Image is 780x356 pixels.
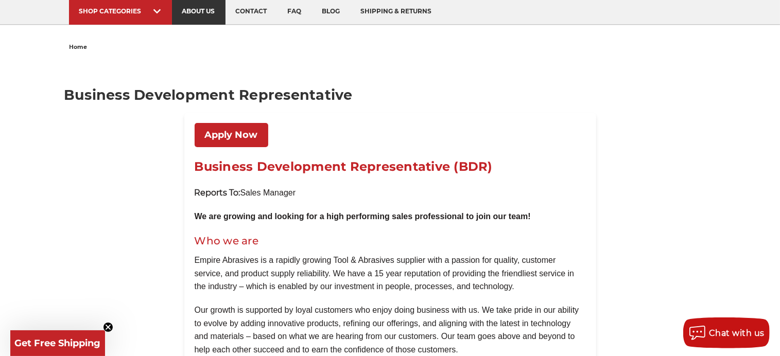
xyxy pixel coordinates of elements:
[195,186,586,200] p: Sales Manager
[195,157,586,176] h1: Business Development Representative (BDR)
[70,43,88,50] span: home
[195,188,240,198] strong: Reports To:
[709,328,765,338] span: Chat with us
[195,233,586,248] h2: Who we are
[683,317,770,348] button: Chat with us
[195,254,586,293] p: Empire Abrasives is a rapidly growing Tool & Abrasives supplier with a passion for quality, custo...
[79,7,162,15] div: SHOP CATEGORIES
[15,337,101,349] span: Get Free Shipping
[103,322,113,332] button: Close teaser
[195,304,586,356] p: Our growth is supported by loyal customers who enjoy doing business with us. We take pride in our...
[10,330,105,356] div: Get Free ShippingClose teaser
[64,88,716,102] h1: Business Development Representative
[195,123,268,147] a: Apply Now
[195,212,531,221] b: We are growing and looking for a high performing sales professional to join our team!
